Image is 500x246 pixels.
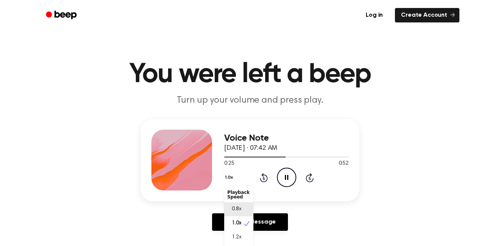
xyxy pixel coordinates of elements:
span: 1.0x [232,219,241,227]
span: 0.8x [232,205,241,213]
div: Playback Speed [224,187,253,202]
span: 1.2x [232,233,241,241]
button: 1.0x [224,171,236,184]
